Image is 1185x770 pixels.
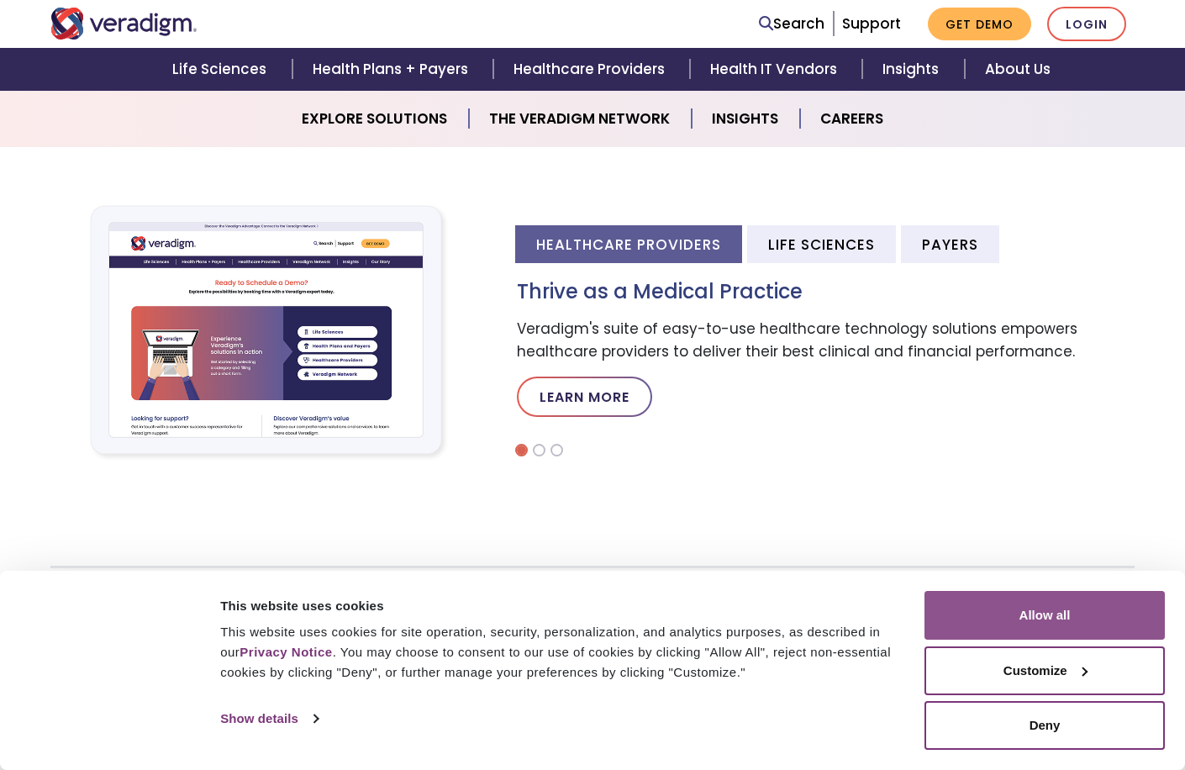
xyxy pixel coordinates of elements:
[800,98,903,140] a: Careers
[515,225,742,263] li: Healthcare Providers
[152,48,292,91] a: Life Sciences
[220,596,905,616] div: This website uses cookies
[690,48,862,91] a: Health IT Vendors
[282,98,469,140] a: Explore Solutions
[517,318,1135,363] p: Veradigm's suite of easy-to-use healthcare technology solutions empowers healthcare providers to ...
[862,649,1165,750] iframe: Drift Chat Widget
[924,646,1165,695] button: Customize
[692,98,800,140] a: Insights
[50,8,197,40] img: Veradigm logo
[517,377,652,417] a: Learn More
[747,225,896,263] li: Life Sciences
[928,8,1031,40] a: Get Demo
[924,591,1165,640] button: Allow all
[220,622,905,683] div: This website uses cookies for site operation, security, personalization, and analytics purposes, ...
[220,706,318,731] a: Show details
[1047,7,1126,41] a: Login
[469,98,692,140] a: The Veradigm Network
[517,280,1135,304] h3: Thrive as a Medical Practice
[292,48,493,91] a: Health Plans + Payers
[759,13,824,35] a: Search
[862,48,964,91] a: Insights
[493,48,690,91] a: Healthcare Providers
[240,645,332,659] a: Privacy Notice
[842,13,901,34] a: Support
[901,225,999,263] li: Payers
[965,48,1071,91] a: About Us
